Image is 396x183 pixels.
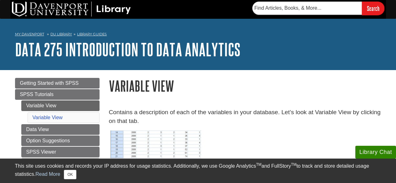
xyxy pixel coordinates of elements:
a: Read More [35,171,60,177]
p: Contains a description of each of the variables in your database. Let’s look at Variable View by ... [109,108,381,126]
a: My Davenport [15,32,44,37]
nav: breadcrumb [15,30,381,40]
sup: TM [291,162,296,167]
a: Library Guides [77,32,107,36]
div: This site uses cookies and records your IP address for usage statistics. Additionally, we use Goo... [15,162,381,179]
input: Search [362,2,384,15]
form: Searches DU Library's articles, books, and more [252,2,384,15]
button: Library Chat [355,146,396,159]
a: Variable View [33,115,63,120]
a: DU Library [50,32,72,36]
a: SPSS Tutorials [15,89,100,100]
img: DU Library [12,2,131,17]
a: Data View [21,124,100,135]
a: Getting Started with SPSS [15,78,100,89]
input: Find Articles, Books, & More... [252,2,362,15]
sup: TM [256,162,261,167]
a: Variable View [21,100,100,111]
a: SPSS Viewer [21,147,100,157]
span: Getting Started with SPSS [20,80,79,86]
button: Close [64,170,76,179]
a: Entering Data [21,158,100,169]
span: SPSS Tutorials [20,92,54,97]
a: DATA 275 Introduction to Data Analytics [15,40,240,59]
h1: Variable View [109,78,381,94]
a: Option Suggestions [21,135,100,146]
